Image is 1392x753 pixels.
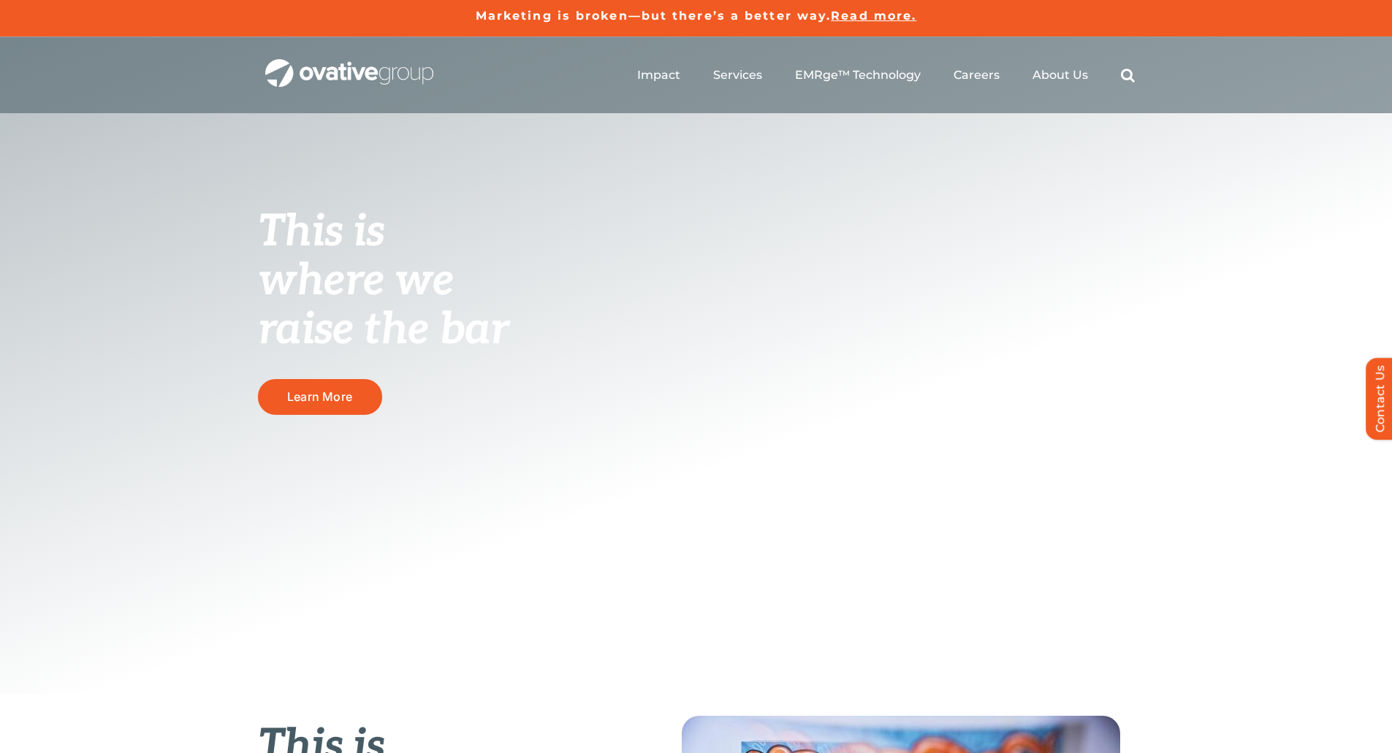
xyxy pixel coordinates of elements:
[831,9,916,23] a: Read more.
[954,68,1000,83] a: Careers
[258,255,509,356] span: where we raise the bar
[795,68,921,83] a: EMRge™ Technology
[1032,68,1088,83] a: About Us
[258,206,385,259] span: This is
[287,390,352,404] span: Learn More
[258,379,382,415] a: Learn More
[476,9,832,23] a: Marketing is broken—but there’s a better way.
[637,52,1135,99] nav: Menu
[637,68,680,83] a: Impact
[265,58,433,72] a: OG_Full_horizontal_WHT
[713,68,762,83] a: Services
[1121,68,1135,83] a: Search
